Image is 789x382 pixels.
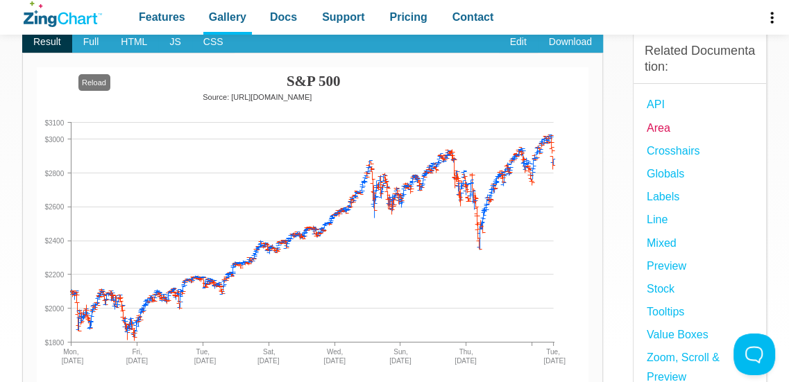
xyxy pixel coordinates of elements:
span: Features [139,8,185,26]
a: API [647,95,665,114]
span: Contact [452,8,494,26]
a: Crosshairs [647,141,699,160]
span: HTML [110,31,158,53]
a: Mixed [647,234,677,252]
a: Stock [647,279,675,298]
a: Value Boxes [647,325,709,344]
span: Full [72,31,110,53]
a: Edit [499,31,538,53]
iframe: Toggle Customer Support [733,333,775,375]
a: Labels [647,187,679,206]
a: Line [647,210,668,229]
span: Gallery [209,8,246,26]
h3: Related Documentation: [645,43,755,76]
span: CSS [192,31,235,53]
a: globals [647,164,684,183]
span: Pricing [389,8,427,26]
span: JS [158,31,192,53]
span: Support [322,8,364,26]
a: Preview [647,257,686,275]
span: Docs [270,8,297,26]
a: Area [647,119,670,137]
a: Tooltips [647,302,684,321]
a: Download [538,31,603,53]
span: Result [22,31,72,53]
a: ZingChart Logo. Click to return to the homepage [24,1,102,27]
